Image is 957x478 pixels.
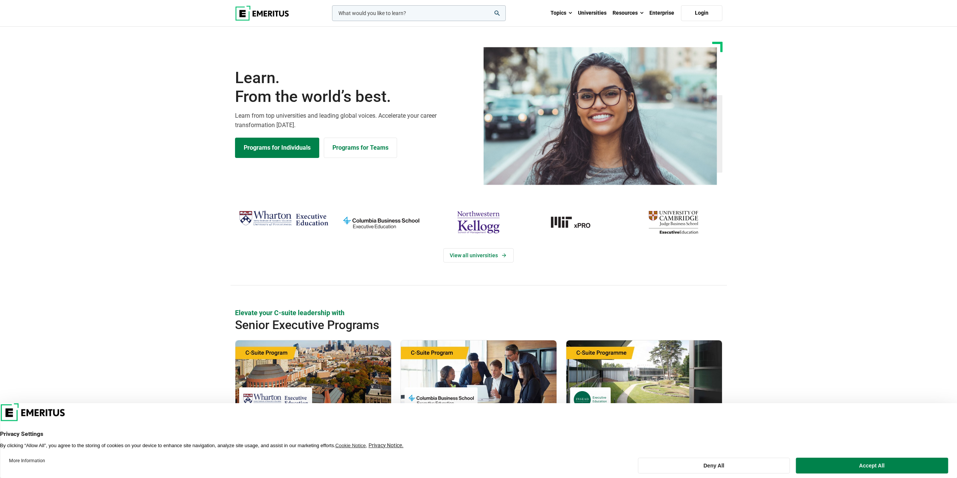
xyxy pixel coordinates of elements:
img: Columbia Business School Executive Education [408,391,474,408]
img: MIT xPRO [531,208,621,237]
p: Learn from top universities and leading global voices. Accelerate your career transformation [DATE]. [235,111,474,130]
a: MIT-xPRO [531,208,621,237]
img: Wharton Executive Education [239,208,329,230]
img: Chief Financial Officer Program | Online Finance Course [401,340,557,416]
img: Learn from the world's best [484,47,717,185]
p: Elevate your C-suite leadership with [235,308,722,317]
img: Global C-Suite Program | Online Leadership Course [235,340,391,416]
span: From the world’s best. [235,87,474,106]
img: cambridge-judge-business-school [628,208,718,237]
img: Chief Strategy Officer (CSO) Programme | Online Leadership Course [566,340,722,416]
img: northwestern-kellogg [434,208,523,237]
a: Leadership Course by Wharton Executive Education - September 24, 2025 Wharton Executive Education... [235,340,391,463]
a: Explore Programs [235,138,319,158]
a: View Universities [443,248,514,263]
h2: Senior Executive Programs [235,317,673,332]
h1: Learn. [235,68,474,106]
a: Leadership Course by INSEAD Executive Education - October 14, 2025 INSEAD Executive Education INS... [566,340,722,463]
a: Finance Course by Columbia Business School Executive Education - September 29, 2025 Columbia Busi... [401,340,557,463]
img: Wharton Executive Education [243,391,308,408]
a: Login [681,5,722,21]
a: Explore for Business [324,138,397,158]
img: columbia-business-school [336,208,426,237]
img: INSEAD Executive Education [574,391,607,408]
input: woocommerce-product-search-field-0 [332,5,506,21]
